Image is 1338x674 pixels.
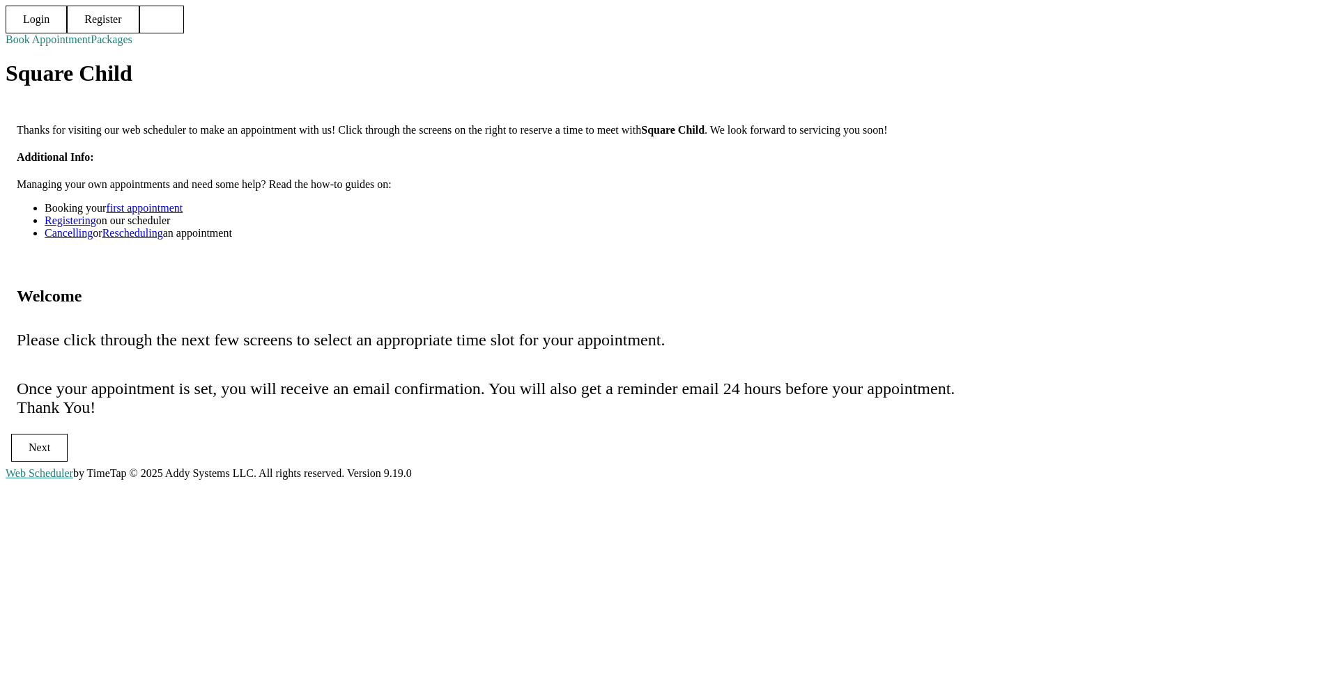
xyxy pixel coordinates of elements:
[11,434,68,462] button: Next
[17,124,1321,136] p: Thanks for visiting our web scheduler to make an appointment with us! Click through the screens o...
[45,227,93,239] a: Cancelling
[106,202,183,214] a: first appointment
[45,202,1321,214] li: Booking your
[45,214,1321,227] li: on our scheduler
[17,331,665,349] span: Please click through the next few screens to select an appropriate time slot for your appointment.
[6,33,91,45] a: Book Appointment
[6,61,1332,86] h1: Square Child
[17,151,1321,164] h4: Additional Info:
[6,467,1332,480] div: by TimeTap © 2025 Addy Systems LLC. All rights reserved. Version 9.19.0
[17,287,82,306] h2: Welcome
[6,467,73,479] a: Web Scheduler
[29,441,50,454] span: Next
[17,178,1321,191] p: Managing your own appointments and need some help? Read the how-to guides on:
[23,13,49,26] span: Login
[102,227,163,239] a: Rescheduling
[641,124,705,136] strong: Square Child
[67,6,139,33] button: Register
[91,33,132,45] a: Packages
[139,6,184,33] button: Show Cart
[6,6,67,33] button: Login
[45,227,1321,240] li: or an appointment
[17,379,955,416] span: Once your appointment is set, you will receive an email confirmation. You will also get a reminde...
[45,214,96,226] a: Registering
[84,13,121,26] span: Register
